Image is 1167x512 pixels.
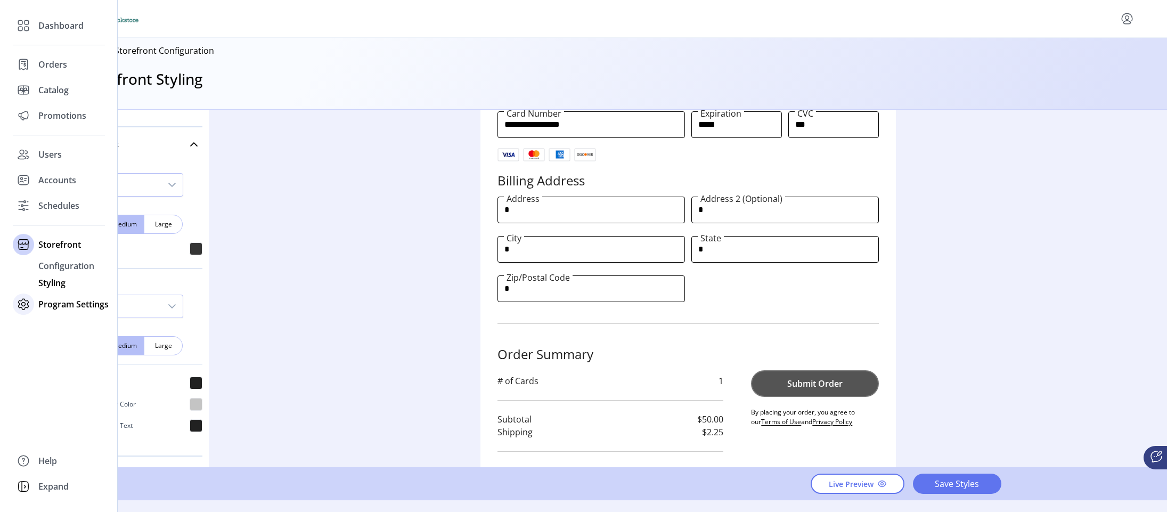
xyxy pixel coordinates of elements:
[1119,10,1136,27] button: menu
[38,454,57,467] span: Help
[38,109,86,122] span: Promotions
[161,295,183,318] div: dropdown trigger
[38,238,81,251] span: Storefront
[497,375,538,387] p: # of Cards
[66,155,202,449] div: Footer Content
[118,341,130,351] span: Medium
[497,413,532,426] p: Subtotal
[761,417,801,426] span: Terms of Use
[913,474,1001,494] button: Save Styles
[497,464,550,478] h4: Order Total
[66,134,202,155] a: Footer Content
[38,277,66,289] span: Styling
[38,298,109,311] span: Program Settings
[751,408,878,427] p: By placing your order, you agree to our and
[38,58,67,71] span: Orders
[38,148,62,161] span: Users
[157,341,169,351] span: Large
[497,345,724,364] h2: Order Summary
[83,44,214,57] p: Back to Storefront Configuration
[719,375,723,387] p: 1
[497,426,533,438] p: Shipping
[829,478,874,490] span: Live Preview
[38,19,84,32] span: Dashboard
[38,84,69,96] span: Catalog
[497,171,879,190] h2: Billing Address
[811,474,904,494] button: Live Preview
[79,68,202,90] h3: Storefront Styling
[118,220,130,229] span: Medium
[66,197,202,215] p: Footer Text Size
[697,413,723,426] p: $50.00
[157,220,169,229] span: Large
[38,174,76,186] span: Accounts
[927,477,988,490] span: Save Styles
[702,426,723,438] p: $2.25
[38,259,94,272] span: Configuration
[38,480,69,493] span: Expand
[161,174,183,196] div: dropdown trigger
[66,277,202,295] p: Footer Link Font
[66,155,202,173] p: Footer Text Font
[66,318,202,336] p: Footer Link Size
[694,464,723,478] h4: $52.25
[38,199,79,212] span: Schedules
[812,417,852,426] span: Privacy Policy
[751,370,878,397] button: Submit Order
